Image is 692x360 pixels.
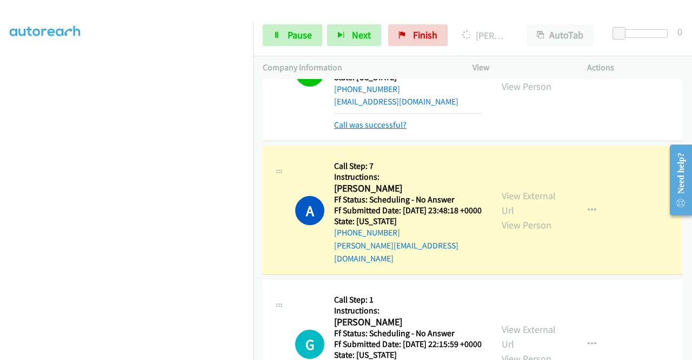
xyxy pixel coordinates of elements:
p: Company Information [263,61,453,74]
h5: State: [US_STATE] [334,216,482,227]
iframe: Resource Center [661,137,692,223]
div: 0 [677,24,682,39]
h5: Ff Status: Scheduling - No Answer [334,194,482,205]
h2: [PERSON_NAME] [334,316,478,329]
a: [PERSON_NAME][EMAIL_ADDRESS][DOMAIN_NAME] [334,240,458,264]
a: View External Url [502,189,556,217]
h5: Ff Submitted Date: [DATE] 23:48:18 +0000 [334,205,482,216]
h5: Call Step: 1 [334,294,482,305]
h5: Ff Status: Scheduling - No Answer [334,328,482,339]
h5: Call Step: 7 [334,161,482,172]
a: Pause [263,24,322,46]
h2: [PERSON_NAME] [334,182,478,195]
a: View Person [502,219,551,231]
p: [PERSON_NAME] [462,28,507,43]
button: AutoTab [527,24,594,46]
p: View [473,61,568,74]
h5: Instructions: [334,172,482,182]
span: Next [352,29,371,41]
div: Delay between calls (in seconds) [618,29,668,38]
h5: Ff Submitted Date: [DATE] 22:15:59 +0000 [334,339,482,350]
span: Pause [288,29,312,41]
h1: A [295,196,324,225]
a: View External Url [502,323,556,350]
a: Call was successful? [334,120,407,130]
p: Actions [587,61,682,74]
a: [PHONE_NUMBER] [334,227,400,238]
a: [PHONE_NUMBER] [334,84,400,94]
h5: Instructions: [334,305,482,316]
div: The call is yet to be attempted [295,330,324,359]
a: Finish [388,24,448,46]
a: [EMAIL_ADDRESS][DOMAIN_NAME] [334,96,458,107]
button: Next [327,24,381,46]
a: View Person [502,80,551,93]
h1: G [295,330,324,359]
span: Finish [413,29,437,41]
